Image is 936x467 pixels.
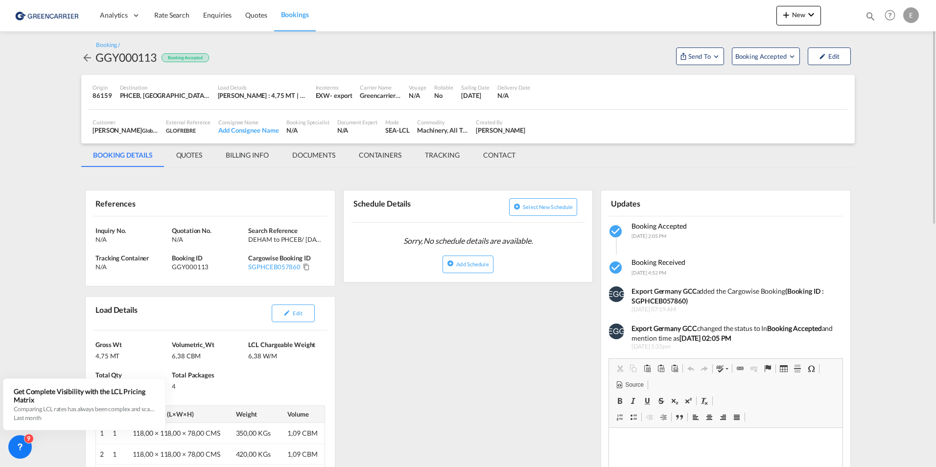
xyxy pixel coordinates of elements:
[716,411,730,423] a: Align Right
[272,304,315,322] button: icon-pencilEdit
[624,381,643,389] span: Source
[730,411,744,423] a: Justify
[640,362,654,375] a: Paste (Ctrl+V)
[608,324,624,339] img: EUeHj4AAAAAElFTkSuQmCC
[281,143,347,167] md-tab-item: DOCUMENTS
[172,235,246,244] div: N/A
[109,444,129,465] td: 1
[81,143,164,167] md-tab-item: BOOKING DETAILS
[497,84,530,91] div: Delivery Date
[735,51,788,61] span: Booking Accepted
[218,126,279,135] div: Add Consignee Name
[93,118,158,126] div: Customer
[882,7,903,24] div: Help
[632,270,666,276] span: [DATE] 4:52 PM
[689,411,702,423] a: Align Left
[172,262,246,271] div: GGY000113
[351,194,466,218] div: Schedule Details
[172,341,214,349] span: Volumetric_Wt
[613,411,627,423] a: Insert/Remove Numbered List
[681,395,695,407] a: Superscript
[761,362,774,375] a: Anchor
[142,126,254,134] span: Global Freight Management Deutschland GmbH
[93,301,141,326] div: Load Details
[15,4,81,26] img: 1378a7308afe11ef83610d9e779c6b34.png
[129,406,232,423] th: Dimensions (L×W×H)
[476,118,525,126] div: Created By
[903,7,919,23] div: E
[865,11,876,25] div: icon-magnify
[218,91,308,100] div: [PERSON_NAME] : 4,75 MT | Volumetric Wt : 6,38 CBM | Chargeable Wt : 6,38 W/M
[471,143,527,167] md-tab-item: CONTACT
[330,91,352,100] div: - export
[409,84,426,91] div: Voyage
[627,411,640,423] a: Insert/Remove Bulleted List
[360,84,401,91] div: Carrier Name
[248,349,322,360] div: 6,38 W/M
[172,371,214,379] span: Total Packages
[120,91,210,100] div: PHCEB, Cebu, Philippines, South East Asia, Asia Pacific
[93,84,112,91] div: Origin
[819,53,826,60] md-icon: icon-pencil
[679,334,732,342] b: [DATE] 02:05 PM
[882,7,898,23] span: Help
[287,450,317,458] span: 1,09 CBM
[93,194,208,211] div: References
[95,349,169,360] div: 4,75 MT
[698,362,711,375] a: Redo (Ctrl+Y)
[385,126,409,135] div: SEA-LCL
[417,118,468,126] div: Commodity
[95,371,122,379] span: Total Qty
[632,343,836,351] span: [DATE] 5:35pm
[456,261,489,267] span: Add Schedule
[613,362,627,375] a: Cut (Ctrl+X)
[413,143,471,167] md-tab-item: TRACKING
[214,143,281,167] md-tab-item: BILLING INFO
[805,9,817,21] md-icon: icon-chevron-down
[767,324,821,332] b: Booking Accepted
[283,309,290,316] md-icon: icon-pencil
[96,423,109,444] td: 1
[461,84,490,91] div: Sailing Date
[96,444,109,465] td: 2
[776,6,821,25] button: icon-plus 400-fgNewicon-chevron-down
[248,227,297,234] span: Search Reference
[702,411,716,423] a: Center
[172,254,203,262] span: Booking ID
[109,423,129,444] td: 1
[656,411,670,423] a: Increase Indent
[791,362,804,375] a: Insert Horizontal Line
[777,362,791,375] a: Table
[676,47,724,65] button: Open demo menu
[95,341,122,349] span: Gross Wt
[120,84,210,91] div: Destination
[673,411,686,423] a: Block Quote
[95,262,169,271] div: N/A
[385,118,409,126] div: Mode
[95,235,169,244] div: N/A
[81,143,527,167] md-pagination-wrapper: Use the left and right arrow keys to navigate between tabs
[286,118,329,126] div: Booking Specialist
[81,49,95,65] div: icon-arrow-left
[608,260,624,276] md-icon: icon-checkbox-marked-circle
[399,232,537,250] span: Sorry, No schedule details are available.
[632,286,836,305] div: added the Cargowise Booking
[96,41,120,49] div: Booking /
[733,362,747,375] a: Link (Ctrl+K)
[632,324,836,343] div: changed the status to In and mention time as
[632,233,666,239] span: [DATE] 2:05 PM
[236,450,271,458] span: 420,00 KGs
[865,11,876,22] md-icon: icon-magnify
[133,450,220,458] span: 118,00 × 118,00 × 78,00 CMS
[608,194,724,211] div: Updates
[281,10,309,19] span: Bookings
[732,47,800,65] button: Open demo menu
[643,411,656,423] a: Decrease Indent
[640,395,654,407] a: Underline (Ctrl+U)
[613,378,646,391] a: Source
[608,224,624,239] md-icon: icon-checkbox-marked-circle
[172,379,246,391] div: 4
[203,11,232,19] span: Enquiries
[523,204,573,210] span: Select new schedule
